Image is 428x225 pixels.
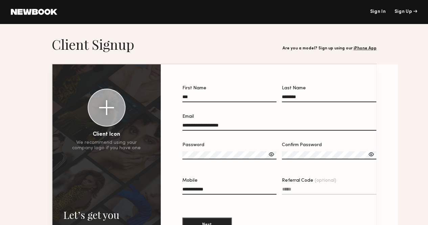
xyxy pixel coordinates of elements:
div: First Name [182,86,277,91]
div: Referral Code [282,178,376,183]
div: Are you a model? Sign up using our [283,46,377,51]
div: Email [182,114,376,119]
input: Confirm Password [282,151,376,160]
a: Sign In [370,9,385,14]
div: Confirm Password [282,143,376,148]
div: Sign Up [395,9,417,14]
input: First Name [182,94,277,102]
input: Email [182,123,376,131]
input: Last Name [282,94,376,102]
input: Mobile [182,187,277,195]
div: We recommend using your company logo if you have one [72,140,141,151]
input: Password [182,151,277,160]
div: Client Icon [93,132,120,137]
div: Password [182,143,277,148]
div: Last Name [282,86,376,91]
h1: Client Signup [52,36,134,53]
span: (optional) [315,178,336,183]
input: Referral Code(optional) [282,187,376,195]
a: iPhone App [354,46,377,50]
div: Mobile [182,178,277,183]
